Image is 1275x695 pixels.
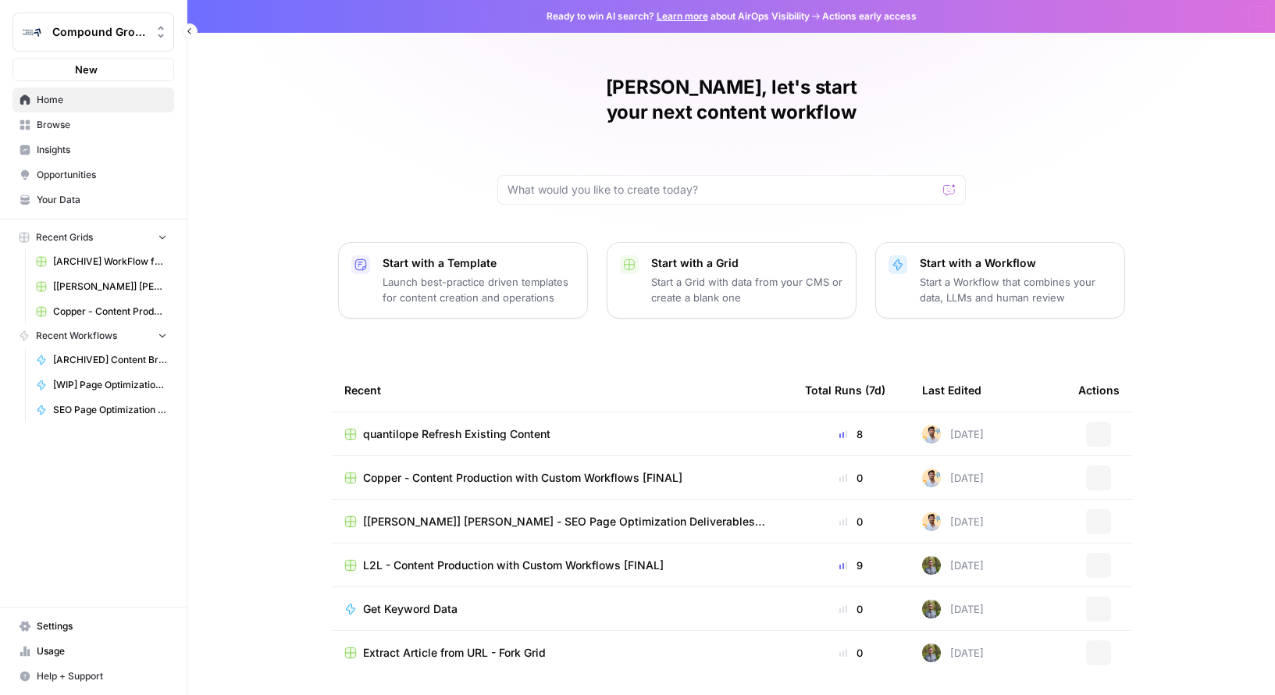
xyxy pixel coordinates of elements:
input: What would you like to create today? [508,182,937,198]
span: New [75,62,98,77]
a: Learn more [657,10,708,22]
div: [DATE] [922,600,984,618]
span: Recent Grids [36,230,93,244]
a: Opportunities [12,162,174,187]
div: Last Edited [922,369,981,412]
a: SEO Page Optimization [MV Version] [29,397,174,422]
div: 0 [805,470,897,486]
img: Compound Growth Logo [18,18,46,46]
span: [[PERSON_NAME]] [PERSON_NAME] - SEO Page Optimization Deliverables [FINAL] [53,280,167,294]
img: ir1ty8mf6kvc1hjjoy03u9yxuew8 [922,556,941,575]
div: Recent [344,369,780,412]
div: Actions [1078,369,1120,412]
button: Workspace: Compound Growth [12,12,174,52]
span: Settings [37,619,167,633]
a: quantilope Refresh Existing Content [344,426,780,442]
span: Extract Article from URL - Fork Grid [363,645,546,661]
div: [DATE] [922,425,984,444]
a: [ARCHIVED] Content Briefs w. Knowledge Base - INCOMPLETE [29,347,174,372]
span: Copper - Content Production with Custom Workflows [FINAL] [363,470,682,486]
a: Browse [12,112,174,137]
div: [DATE] [922,556,984,575]
p: Start with a Workflow [920,255,1112,271]
a: Copper - Content Production with Custom Workflows [FINAL] [29,299,174,324]
span: [ARCHIVED] Content Briefs w. Knowledge Base - INCOMPLETE [53,353,167,367]
span: Opportunities [37,168,167,182]
div: 0 [805,514,897,529]
div: [DATE] [922,643,984,662]
span: Help + Support [37,669,167,683]
span: [[PERSON_NAME]] [PERSON_NAME] - SEO Page Optimization Deliverables [FINAL] [363,514,780,529]
button: Recent Grids [12,226,174,249]
button: Start with a WorkflowStart a Workflow that combines your data, LLMs and human review [875,242,1125,319]
img: ir1ty8mf6kvc1hjjoy03u9yxuew8 [922,643,941,662]
div: 8 [805,426,897,442]
span: Compound Growth [52,24,147,40]
span: Insights [37,143,167,157]
a: [WIP] Page Optimization for URL in Staging [29,372,174,397]
a: Settings [12,614,174,639]
p: Start with a Template [383,255,575,271]
a: Copper - Content Production with Custom Workflows [FINAL] [344,470,780,486]
div: [DATE] [922,469,984,487]
a: Extract Article from URL - Fork Grid [344,645,780,661]
div: [DATE] [922,512,984,531]
span: Copper - Content Production with Custom Workflows [FINAL] [53,305,167,319]
span: Ready to win AI search? about AirOps Visibility [547,9,810,23]
a: [[PERSON_NAME]] [PERSON_NAME] - SEO Page Optimization Deliverables [FINAL] [344,514,780,529]
div: 9 [805,558,897,573]
img: lbvmmv95rfn6fxquksmlpnk8be0v [922,512,941,531]
a: Get Keyword Data [344,601,780,617]
a: Your Data [12,187,174,212]
div: Total Runs (7d) [805,369,885,412]
span: quantilope Refresh Existing Content [363,426,550,442]
p: Start a Grid with data from your CMS or create a blank one [651,274,843,305]
button: Recent Workflows [12,324,174,347]
button: Start with a TemplateLaunch best-practice driven templates for content creation and operations [338,242,588,319]
span: [ARCHIVE] WorkFlow for FAQs Grid - TEST ONLY [53,255,167,269]
span: [WIP] Page Optimization for URL in Staging [53,378,167,392]
button: Start with a GridStart a Grid with data from your CMS or create a blank one [607,242,857,319]
div: 0 [805,601,897,617]
span: Get Keyword Data [363,601,458,617]
div: 0 [805,645,897,661]
span: Usage [37,644,167,658]
button: Help + Support [12,664,174,689]
a: Insights [12,137,174,162]
span: Home [37,93,167,107]
a: [ARCHIVE] WorkFlow for FAQs Grid - TEST ONLY [29,249,174,274]
a: [[PERSON_NAME]] [PERSON_NAME] - SEO Page Optimization Deliverables [FINAL] [29,274,174,299]
span: Actions early access [822,9,917,23]
span: L2L - Content Production with Custom Workflows [FINAL] [363,558,664,573]
button: New [12,58,174,81]
p: Start with a Grid [651,255,843,271]
span: Recent Workflows [36,329,117,343]
a: L2L - Content Production with Custom Workflows [FINAL] [344,558,780,573]
p: Launch best-practice driven templates for content creation and operations [383,274,575,305]
img: ir1ty8mf6kvc1hjjoy03u9yxuew8 [922,600,941,618]
span: Browse [37,118,167,132]
span: SEO Page Optimization [MV Version] [53,403,167,417]
img: lbvmmv95rfn6fxquksmlpnk8be0v [922,425,941,444]
a: Home [12,87,174,112]
a: Usage [12,639,174,664]
p: Start a Workflow that combines your data, LLMs and human review [920,274,1112,305]
span: Your Data [37,193,167,207]
img: lbvmmv95rfn6fxquksmlpnk8be0v [922,469,941,487]
h1: [PERSON_NAME], let's start your next content workflow [497,75,966,125]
